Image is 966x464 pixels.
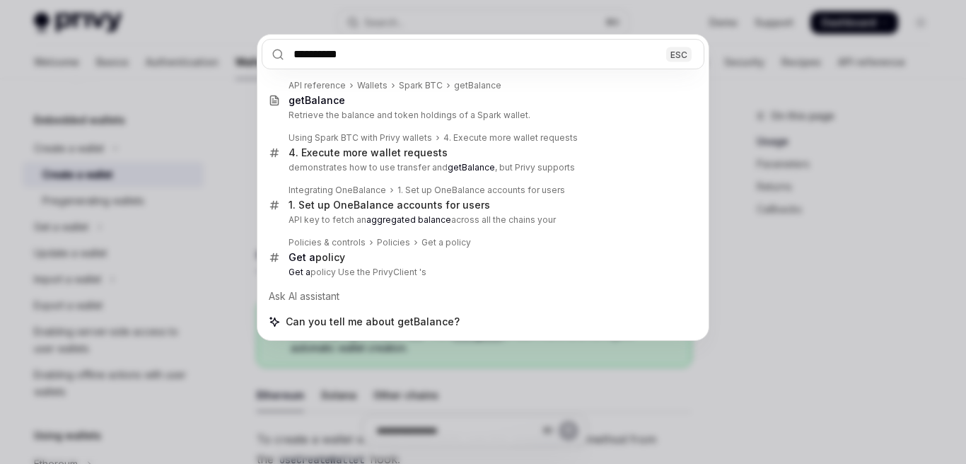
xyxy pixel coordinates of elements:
div: Policies [377,237,410,248]
div: 1. Set up OneBalance accounts for users [397,185,565,196]
div: 4. Execute more wallet requests [289,146,448,159]
b: Get a [289,267,310,277]
div: 4. Execute more wallet requests [443,132,578,144]
b: getBalance [448,162,495,173]
p: Retrieve the balance and token holdings of a Spark wallet. [289,110,675,121]
div: policy [289,251,345,264]
div: ESC [666,47,692,62]
div: Spark BTC [399,80,443,91]
div: Policies & controls [289,237,366,248]
div: 1. Set up OneBalance accounts for users [289,199,490,211]
div: Get a policy [421,237,471,248]
p: demonstrates how to use transfer and , but Privy supports [289,162,675,173]
span: Can you tell me about getBalance? [286,315,460,329]
div: getBalance [454,80,501,91]
div: Ask AI assistant [262,284,704,309]
p: API key to fetch an across all the chains your [289,214,675,226]
b: getBalance [289,94,345,106]
p: policy Use the PrivyClient 's [289,267,675,278]
b: Get a [289,251,315,263]
b: aggregated balance [366,214,451,225]
div: Integrating OneBalance [289,185,386,196]
div: Using Spark BTC with Privy wallets [289,132,432,144]
div: Wallets [357,80,388,91]
div: API reference [289,80,346,91]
